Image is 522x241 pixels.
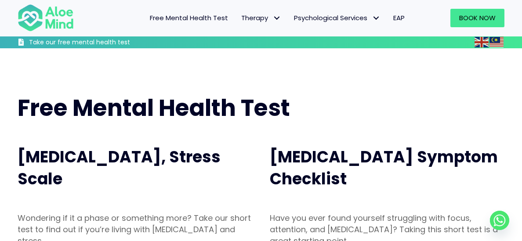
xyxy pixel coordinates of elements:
[235,9,287,27] a: TherapyTherapy: submenu
[450,9,504,27] a: Book Now
[241,13,281,22] span: Therapy
[489,37,504,47] a: Malay
[475,37,489,47] a: English
[83,9,411,27] nav: Menu
[387,9,411,27] a: EAP
[490,211,509,230] a: Whatsapp
[489,37,504,47] img: ms
[270,11,283,24] span: Therapy: submenu
[475,37,489,47] img: en
[18,4,74,32] img: Aloe mind Logo
[370,11,382,24] span: Psychological Services: submenu
[150,13,228,22] span: Free Mental Health Test
[29,38,169,47] h3: Take our free mental health test
[143,9,235,27] a: Free Mental Health Test
[393,13,405,22] span: EAP
[294,13,380,22] span: Psychological Services
[18,146,221,190] span: [MEDICAL_DATA], Stress Scale
[18,38,169,48] a: Take our free mental health test
[18,92,290,124] span: Free Mental Health Test
[459,13,496,22] span: Book Now
[270,146,498,190] span: [MEDICAL_DATA] Symptom Checklist
[287,9,387,27] a: Psychological ServicesPsychological Services: submenu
